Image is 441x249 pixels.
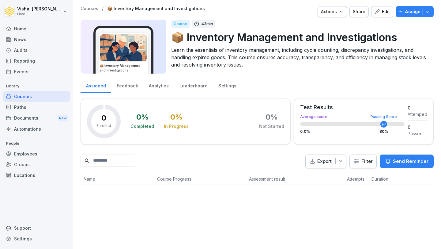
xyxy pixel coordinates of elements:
[157,176,243,182] p: Course Progress
[3,170,70,181] a: Locations
[3,113,70,124] div: Documents
[305,155,346,168] button: Export
[3,159,70,170] a: Groups
[58,115,68,122] div: New
[201,21,213,27] p: 43 min
[396,6,434,17] button: Assign
[3,113,70,124] a: DocumentsNew
[3,102,70,113] a: Paths
[3,139,70,148] p: People
[3,34,70,45] a: News
[347,176,365,182] p: Attempts
[101,114,106,122] p: 0
[300,130,405,133] div: 0.0 %
[405,8,420,15] p: Assign
[136,113,149,121] div: 0 %
[379,130,388,133] div: 80 %
[171,20,190,28] div: Course
[408,105,427,111] div: 0
[371,176,396,182] p: Duration
[349,6,369,17] button: Share
[100,34,147,61] img: aidnvelekitijs2kqwqm5dln.png
[3,124,70,134] a: Automations
[266,113,278,121] div: 0 %
[81,6,98,11] a: Courses
[375,8,390,15] div: Edit
[350,155,376,168] button: Filter
[143,77,174,93] a: Analytics
[393,158,428,165] p: Send Reminder
[408,130,427,137] div: Passed
[249,176,341,182] p: Assessment result
[96,123,111,128] p: Enrolled
[408,124,427,130] div: 0
[213,77,242,93] a: Settings
[300,105,405,110] div: Test Results
[130,123,154,129] div: Completed
[318,6,347,17] button: Actions
[17,12,62,16] p: Hive
[259,123,284,129] div: Not Started
[3,91,70,102] a: Courses
[3,45,70,56] a: Audits
[171,29,429,45] p: 📦 Inventory Management and Investigations
[317,158,332,165] p: Export
[171,46,429,68] p: Learn the essentials of inventory management, including cycle counting, discrepancy investigation...
[170,113,183,121] div: 0 %
[408,111,427,117] div: Attemped
[17,6,62,12] p: Vishal [PERSON_NAME]
[353,158,373,164] div: Filter
[102,6,104,11] p: /
[3,66,70,77] a: Events
[3,233,70,244] a: Settings
[81,77,111,93] a: Assigned
[3,23,70,34] a: Home
[3,56,70,66] a: Reporting
[100,63,147,73] h3: 📦 Inventory Management and Investigations
[371,115,397,119] div: Passing Score
[84,176,151,182] p: Name
[3,223,70,233] div: Support
[353,8,365,15] div: Share
[321,8,344,15] div: Actions
[380,155,434,168] button: Send Reminder
[300,115,405,119] div: Average score
[371,6,393,17] button: Edit
[111,77,143,93] a: Feedback
[164,123,189,129] div: In Progress
[3,148,70,159] a: Employees
[174,77,213,93] a: Leaderboard
[107,6,205,11] a: 📦 Inventory Management and Investigations
[3,81,70,91] p: Library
